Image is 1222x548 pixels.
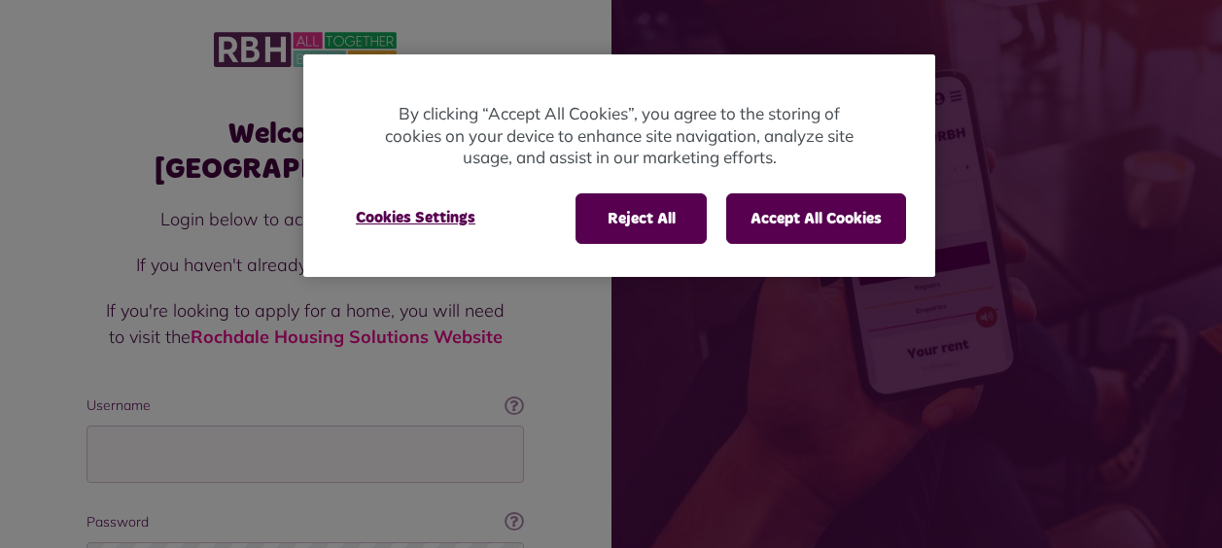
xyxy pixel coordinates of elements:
div: Privacy [303,54,935,277]
button: Accept All Cookies [726,193,906,244]
button: Cookies Settings [332,193,499,242]
button: Reject All [576,193,707,244]
p: By clicking “Accept All Cookies”, you agree to the storing of cookies on your device to enhance s... [381,103,857,169]
div: Cookie banner [303,54,935,277]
